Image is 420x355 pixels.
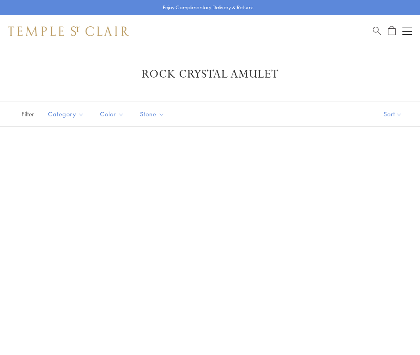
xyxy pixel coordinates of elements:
[8,26,129,36] img: Temple St. Clair
[20,67,400,82] h1: Rock Crystal Amulet
[388,26,396,36] a: Open Shopping Bag
[136,109,170,119] span: Stone
[402,26,412,36] button: Open navigation
[366,102,420,126] button: Show sort by
[42,105,90,123] button: Category
[94,105,130,123] button: Color
[96,109,130,119] span: Color
[134,105,170,123] button: Stone
[44,109,90,119] span: Category
[163,4,254,12] p: Enjoy Complimentary Delivery & Returns
[373,26,381,36] a: Search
